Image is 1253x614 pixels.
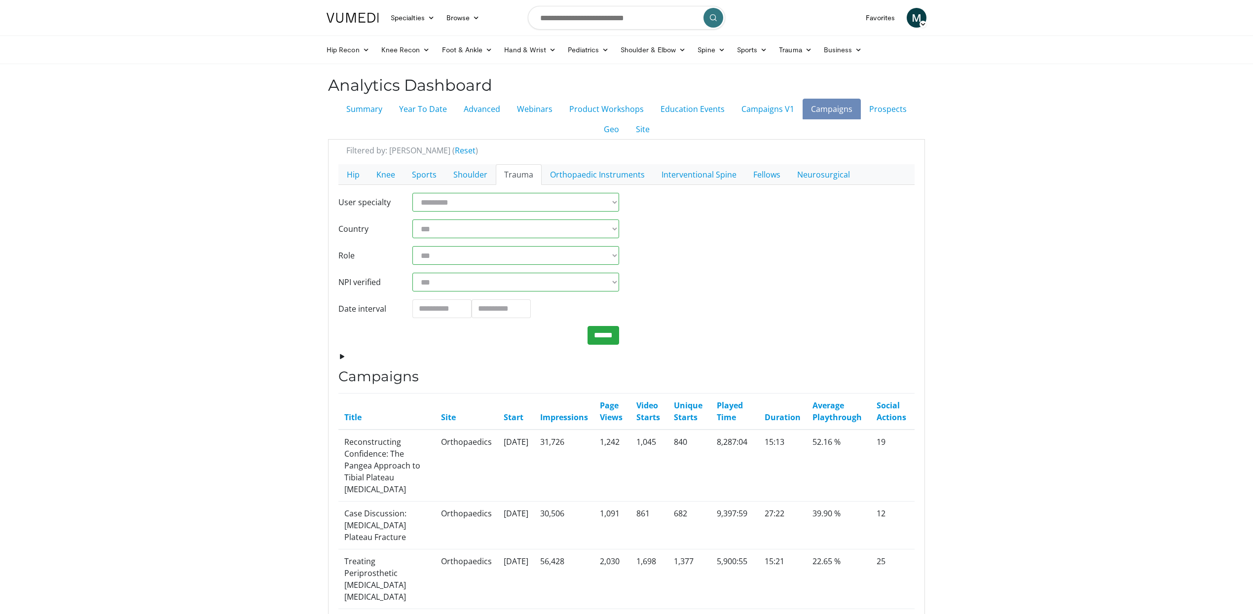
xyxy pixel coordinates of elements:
td: 1,377 [668,549,711,609]
a: Start [504,412,523,423]
a: Video Starts [636,400,660,423]
td: 1,091 [594,501,630,549]
a: Site [441,412,456,423]
td: 52.16 % [807,430,871,502]
td: Case Discussion: [MEDICAL_DATA] Plateau Fracture [338,501,435,549]
a: Reset [455,145,476,156]
td: 27:22 [759,501,807,549]
a: Geo [595,119,627,140]
label: Role [331,246,405,265]
a: Duration [765,412,801,423]
td: 682 [668,501,711,549]
a: Campaigns V1 [733,99,803,119]
td: Reconstructing Confidence: The Pangea Approach to Tibial Plateau [MEDICAL_DATA] [338,430,435,502]
a: Shoulder & Elbow [615,40,692,60]
td: 2,030 [594,549,630,609]
td: 56,428 [534,549,594,609]
a: Hip Recon [321,40,375,60]
label: Date interval [331,299,405,318]
a: Browse [441,8,486,28]
a: Impressions [540,412,588,423]
a: Knee Recon [375,40,436,60]
input: Search topics, interventions [528,6,725,30]
a: Hip [338,164,368,185]
a: Page Views [600,400,623,423]
a: Year To Date [391,99,455,119]
td: 861 [630,501,668,549]
a: Shoulder [445,164,496,185]
a: Prospects [861,99,915,119]
a: Trauma [496,164,542,185]
label: NPI verified [331,273,405,291]
a: Product Workshops [561,99,652,119]
a: Orthopaedic Instruments [542,164,653,185]
td: 15:21 [759,549,807,609]
td: 9,397:59 [711,501,759,549]
a: Business [818,40,868,60]
a: Foot & Ankle [436,40,499,60]
td: 12 [871,501,915,549]
td: 8,287:04 [711,430,759,502]
td: [DATE] [498,501,534,549]
td: Treating Periprosthetic [MEDICAL_DATA] [MEDICAL_DATA] [338,549,435,609]
a: Unique Starts [674,400,702,423]
a: Summary [338,99,391,119]
td: 5,900:55 [711,549,759,609]
a: Neurosurgical [789,164,858,185]
img: VuMedi Logo [327,13,379,23]
a: Favorites [860,8,901,28]
a: Sports [731,40,774,60]
td: 30,506 [534,501,594,549]
a: Knee [368,164,404,185]
td: 25 [871,549,915,609]
h2: Analytics Dashboard [328,76,925,95]
a: Sports [404,164,445,185]
td: 1,242 [594,430,630,502]
a: Site [627,119,658,140]
td: 15:13 [759,430,807,502]
a: Average Playthrough [812,400,862,423]
a: Campaigns [803,99,861,119]
td: Orthopaedics [435,501,498,549]
a: Trauma [773,40,818,60]
td: Orthopaedics [435,430,498,502]
a: Specialties [385,8,441,28]
td: [DATE] [498,430,534,502]
label: User specialty [331,193,405,212]
label: Country [331,219,405,238]
td: [DATE] [498,549,534,609]
a: Hand & Wrist [498,40,562,60]
td: 31,726 [534,430,594,502]
td: 1,698 [630,549,668,609]
a: Education Events [652,99,733,119]
a: Played Time [717,400,743,423]
a: Social Actions [877,400,906,423]
a: Interventional Spine [653,164,745,185]
td: 39.90 % [807,501,871,549]
td: 840 [668,430,711,502]
h3: Campaigns [338,368,915,385]
td: 19 [871,430,915,502]
a: Advanced [455,99,509,119]
td: Orthopaedics [435,549,498,609]
td: 22.65 % [807,549,871,609]
div: Filtered by: [PERSON_NAME] ( ) [339,144,922,156]
a: Pediatrics [562,40,615,60]
a: M [907,8,926,28]
a: Title [344,412,362,423]
a: Fellows [745,164,789,185]
a: Webinars [509,99,561,119]
a: Spine [692,40,731,60]
td: 1,045 [630,430,668,502]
